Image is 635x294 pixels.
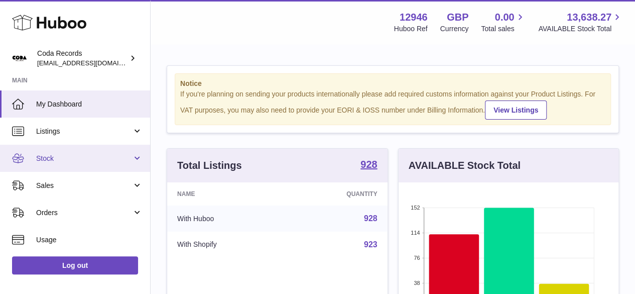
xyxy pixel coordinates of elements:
span: Listings [36,127,132,136]
th: Quantity [286,182,387,206]
div: Huboo Ref [394,24,428,34]
h3: Total Listings [177,159,242,172]
h3: AVAILABLE Stock Total [409,159,521,172]
th: Name [167,182,286,206]
td: With Huboo [167,206,286,232]
text: 152 [411,205,420,211]
div: Coda Records [37,49,128,68]
span: Sales [36,181,132,190]
td: With Shopify [167,232,286,258]
span: Stock [36,154,132,163]
a: 928 [360,159,377,171]
a: 928 [364,214,377,223]
strong: Notice [180,79,605,88]
a: 0.00 Total sales [481,11,526,34]
span: [EMAIL_ADDRESS][DOMAIN_NAME] [37,59,148,67]
a: Log out [12,256,138,274]
a: 13,638.27 AVAILABLE Stock Total [538,11,623,34]
span: AVAILABLE Stock Total [538,24,623,34]
span: Total sales [481,24,526,34]
div: If you're planning on sending your products internationally please add required customs informati... [180,89,605,120]
strong: GBP [447,11,468,24]
strong: 12946 [400,11,428,24]
div: Currency [440,24,469,34]
span: 13,638.27 [567,11,611,24]
span: Orders [36,208,132,218]
span: Usage [36,235,143,245]
span: 0.00 [495,11,515,24]
a: 923 [364,240,377,249]
span: My Dashboard [36,100,143,109]
strong: 928 [360,159,377,169]
img: internalAdmin-12946@internal.huboo.com [12,51,27,66]
text: 76 [414,255,420,261]
text: 114 [411,230,420,236]
a: View Listings [485,101,547,120]
text: 38 [414,280,420,286]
